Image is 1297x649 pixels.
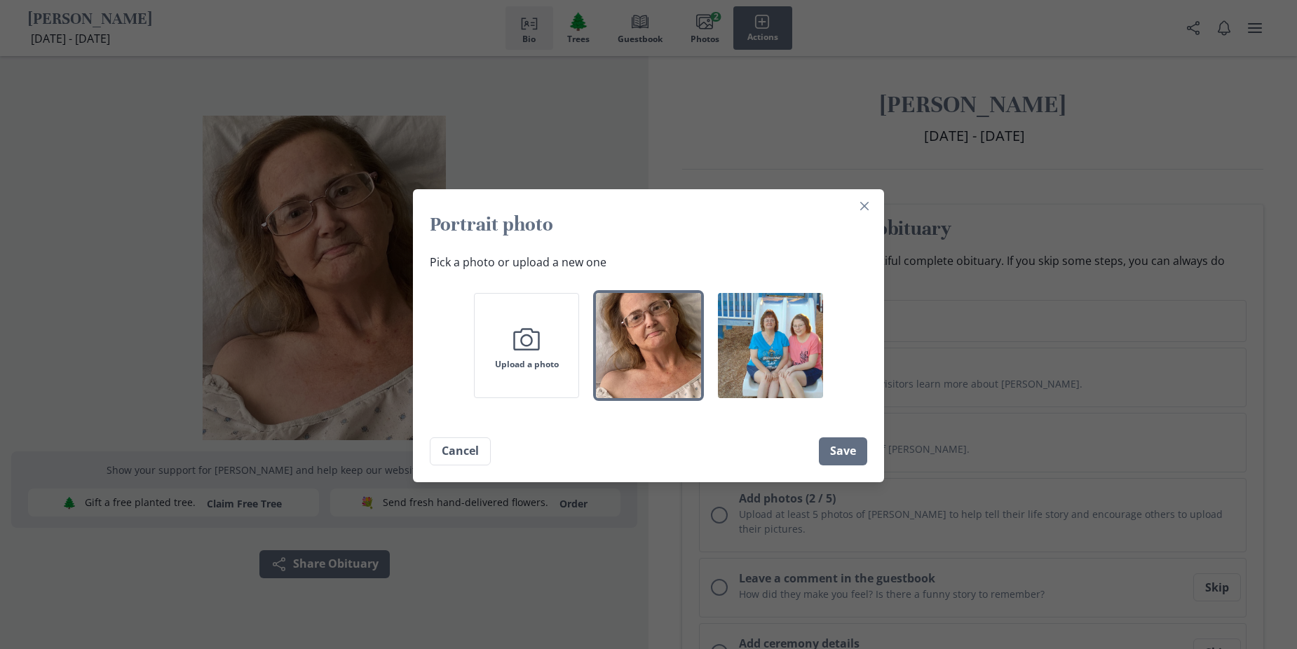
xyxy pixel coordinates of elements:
button: Save [819,437,867,465]
h2: Portrait photo [430,212,867,237]
span: Upload a photo [495,360,559,369]
img: Mother's Day [718,293,823,398]
button: Upload a photo [474,293,579,398]
p: Pick a photo or upload a new one [430,254,867,271]
button: Cancel [430,437,491,465]
button: Close [853,195,876,217]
